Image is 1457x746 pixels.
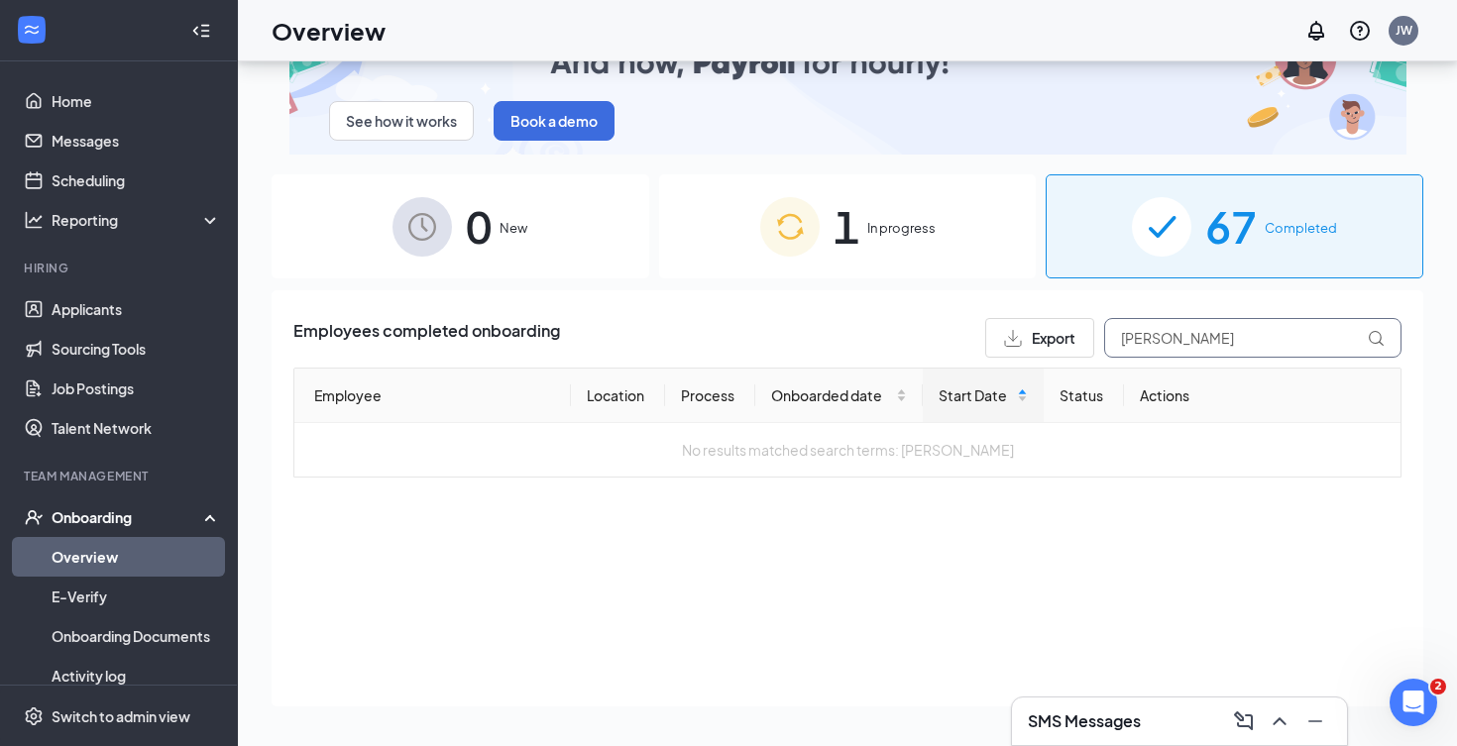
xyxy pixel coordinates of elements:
[500,218,527,238] span: New
[294,423,1401,477] td: No results matched search terms: [PERSON_NAME]
[24,210,44,230] svg: Analysis
[1124,369,1401,423] th: Actions
[24,468,217,484] div: Team Management
[52,577,221,616] a: E-Verify
[52,160,221,200] a: Scheduling
[52,706,190,726] div: Switch to admin view
[52,289,221,329] a: Applicants
[1265,218,1337,238] span: Completed
[24,706,44,726] svg: Settings
[665,369,755,423] th: Process
[1299,705,1331,737] button: Minimize
[1104,318,1401,358] input: Search by Name, Job Posting, or Process
[1268,709,1291,733] svg: ChevronUp
[1032,331,1075,345] span: Export
[755,369,922,423] th: Onboarded date
[329,101,474,141] button: See how it works
[293,318,560,358] span: Employees completed onboarding
[52,408,221,448] a: Talent Network
[52,616,221,656] a: Onboarding Documents
[52,81,221,121] a: Home
[1028,710,1141,732] h3: SMS Messages
[834,192,859,261] span: 1
[52,537,221,577] a: Overview
[494,101,615,141] button: Book a demo
[24,507,44,527] svg: UserCheck
[191,21,211,41] svg: Collapse
[1390,679,1437,726] iframe: Intercom live chat
[52,369,221,408] a: Job Postings
[771,384,891,406] span: Onboarded date
[466,192,492,261] span: 0
[52,329,221,369] a: Sourcing Tools
[985,318,1094,358] button: Export
[1264,705,1295,737] button: ChevronUp
[1303,709,1327,733] svg: Minimize
[294,369,571,423] th: Employee
[1228,705,1260,737] button: ComposeMessage
[52,210,222,230] div: Reporting
[1205,192,1257,261] span: 67
[22,20,42,40] svg: WorkstreamLogo
[52,121,221,160] a: Messages
[24,260,217,276] div: Hiring
[939,384,1014,406] span: Start Date
[52,656,221,695] a: Activity log
[571,369,665,423] th: Location
[52,507,204,527] div: Onboarding
[1348,19,1372,43] svg: QuestionInfo
[1044,369,1124,423] th: Status
[867,218,936,238] span: In progress
[272,14,386,48] h1: Overview
[1232,709,1256,733] svg: ComposeMessage
[1304,19,1328,43] svg: Notifications
[1430,679,1446,694] span: 2
[1396,22,1412,39] div: JW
